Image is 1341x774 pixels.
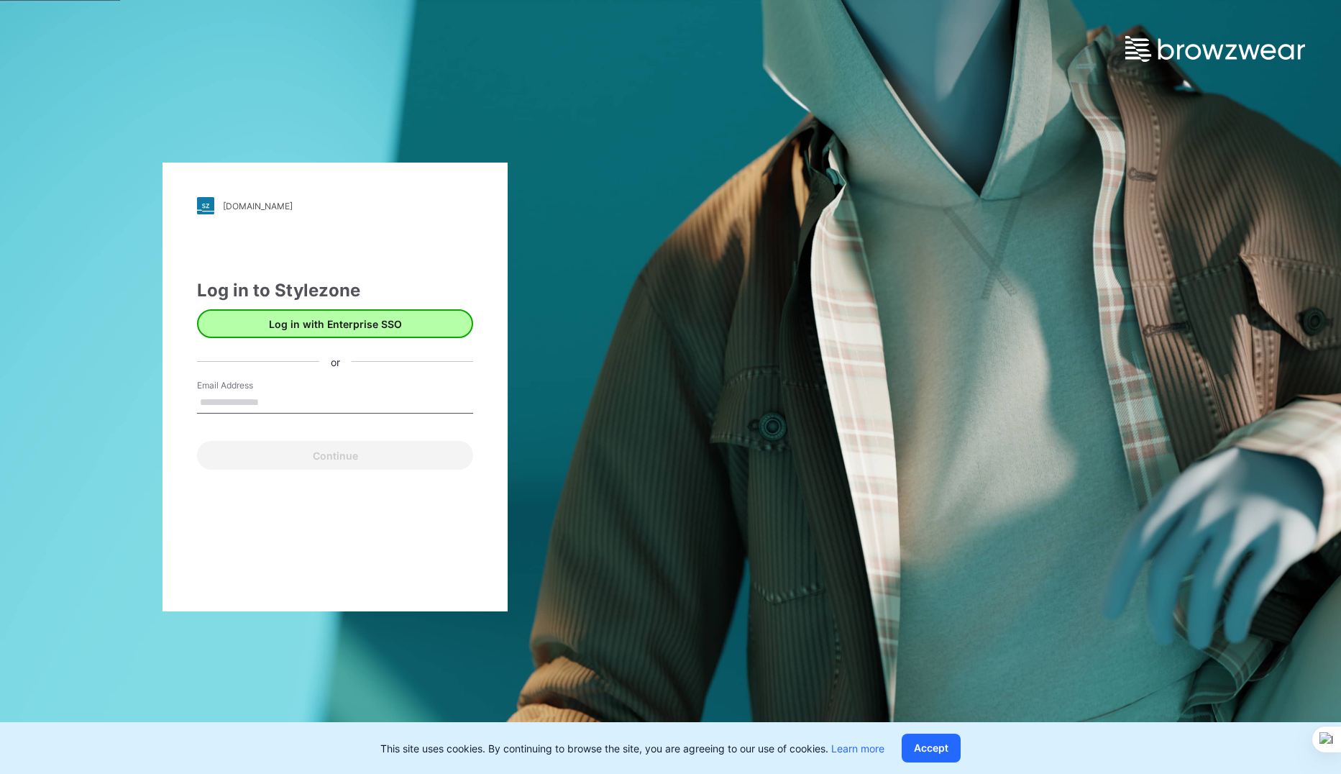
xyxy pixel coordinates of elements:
[197,309,473,338] button: Log in with Enterprise SSO
[197,197,473,214] a: [DOMAIN_NAME]
[223,201,293,211] div: [DOMAIN_NAME]
[197,379,298,392] label: Email Address
[380,741,884,756] p: This site uses cookies. By continuing to browse the site, you are agreeing to our use of cookies.
[319,354,352,369] div: or
[1125,36,1305,62] img: browzwear-logo.e42bd6dac1945053ebaf764b6aa21510.svg
[831,742,884,755] a: Learn more
[197,278,473,304] div: Log in to Stylezone
[197,197,214,214] img: stylezone-logo.562084cfcfab977791bfbf7441f1a819.svg
[902,734,961,762] button: Accept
